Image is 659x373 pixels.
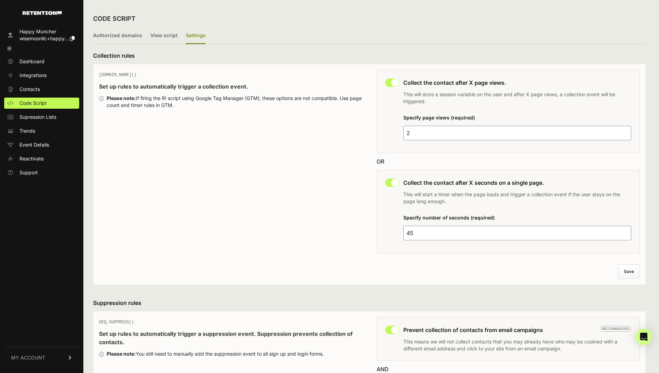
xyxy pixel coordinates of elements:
a: Dashboard [4,56,79,67]
label: Specify number of seconds (required) [403,215,495,221]
h2: CODE SCRIPT [93,14,135,24]
span: Supression Lists [19,114,56,121]
a: Happy Muncher wisemoonllc+happy... [4,26,79,44]
label: Authorized domains [93,28,142,44]
a: Trends [4,125,79,136]
span: Contacts [19,86,40,93]
div: Open Intercom Messenger [635,329,652,345]
div: OR [377,157,640,166]
strong: Set up rules to automatically trigger a suppression event. Suppression prevents collection of con... [99,330,353,346]
div: Happy Muncher [19,28,75,35]
h3: Prevent collection of contacts from email campaigns [403,326,632,334]
span: Recommended [600,326,631,332]
span: Integrations [19,72,47,79]
span: MY ACCOUNT [11,354,45,361]
span: wisemoonllc+happy... [19,35,68,41]
h3: Collect the contact after X seconds on a single page. [403,179,632,187]
button: Save [618,264,640,279]
div: If firing the R! script using Google Tag Manager (GTM), these options are not compatible. Use pag... [107,95,363,109]
span: Trends [19,127,35,134]
a: Support [4,167,79,178]
label: Settings [186,28,206,44]
span: [DOMAIN_NAME]() [99,73,137,77]
p: This will store a session variable on the user and after X page views, a collection event will be... [403,91,632,105]
span: Reactivate [19,155,44,162]
a: Contacts [4,84,79,95]
img: Retention.com [23,11,62,15]
strong: Please note: [107,351,136,357]
span: Dashboard [19,58,44,65]
h3: Suppression rules [93,299,646,307]
span: Code Script [19,100,47,107]
a: Event Details [4,139,79,150]
label: View script [150,28,178,44]
a: MY ACCOUNT [4,347,79,368]
span: Support [19,169,38,176]
input: 4 [403,126,632,140]
div: You still need to manually add the suppression event to all sign up and login forms. [107,350,324,357]
a: Code Script [4,98,79,109]
span: GEQ.SUPPRESS() [99,320,134,325]
label: Specify page views (required) [403,115,475,121]
a: Reactivate [4,153,79,164]
p: This will start a timer when the page loads and trigger a collection event if the user stays on t... [403,191,632,205]
strong: Set up rules to automatically trigger a collection event. [99,83,248,90]
input: 25 [403,226,632,240]
h3: Collect the contact after X page views. [403,78,632,87]
h3: Collection rules [93,51,646,60]
a: Integrations [4,70,79,81]
strong: Please note: [107,95,136,101]
p: This means we will not collect contacts that you may already have who may be cookied with a diffe... [403,338,632,352]
a: Supression Lists [4,111,79,123]
span: Event Details [19,141,49,148]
